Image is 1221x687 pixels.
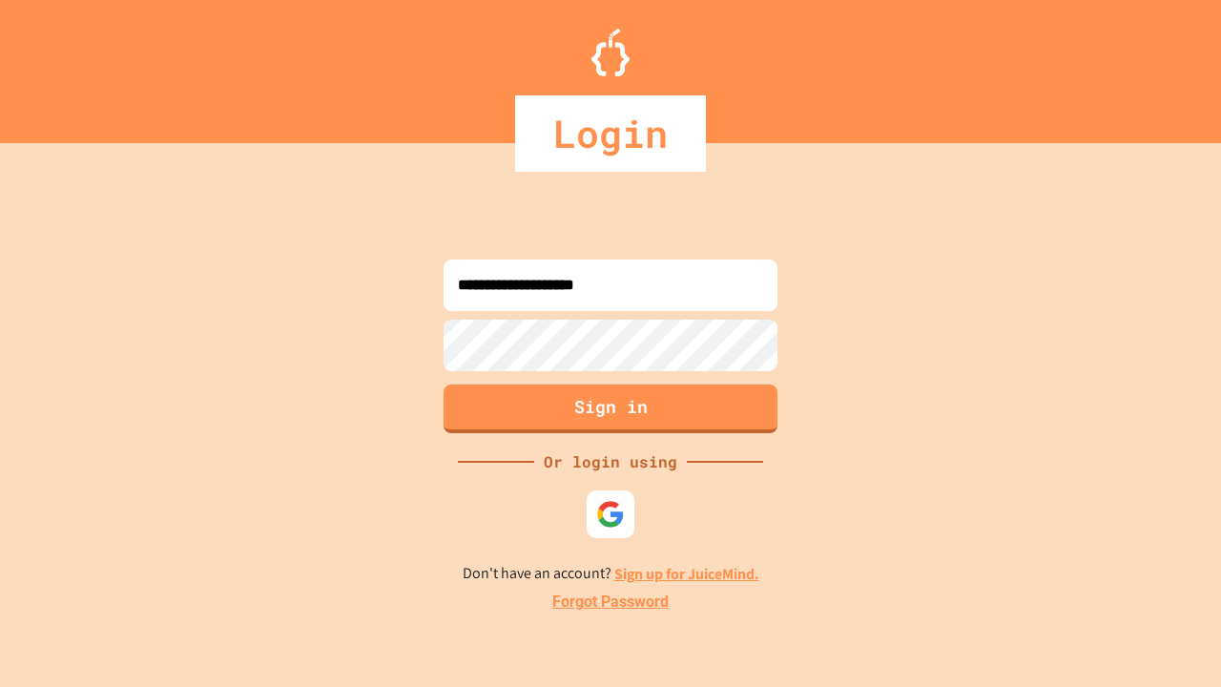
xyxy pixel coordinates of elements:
a: Forgot Password [552,591,669,614]
div: Login [515,95,706,172]
img: Logo.svg [591,29,630,76]
div: Or login using [534,450,687,473]
img: google-icon.svg [596,500,625,529]
a: Sign up for JuiceMind. [614,564,759,584]
button: Sign in [444,385,777,433]
p: Don't have an account? [463,562,759,586]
